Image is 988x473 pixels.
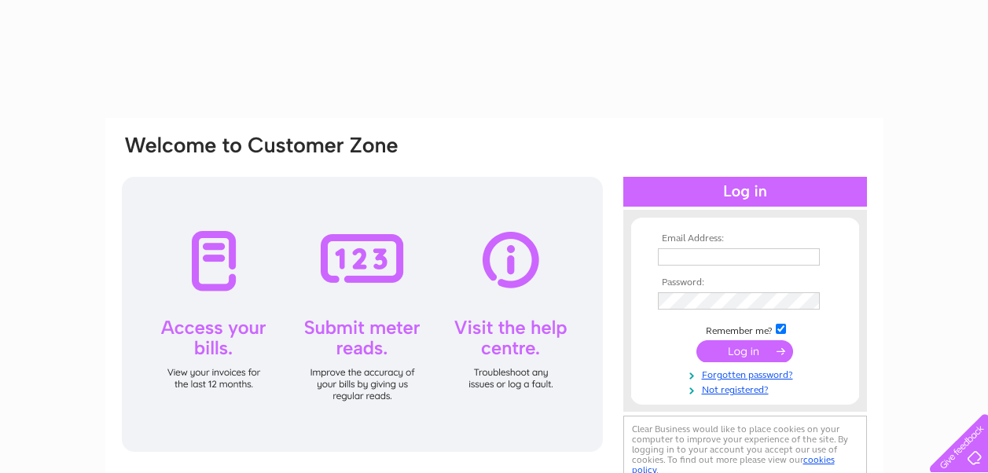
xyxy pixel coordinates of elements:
[658,381,836,396] a: Not registered?
[654,233,836,244] th: Email Address:
[696,340,793,362] input: Submit
[658,366,836,381] a: Forgotten password?
[654,321,836,337] td: Remember me?
[654,277,836,288] th: Password:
